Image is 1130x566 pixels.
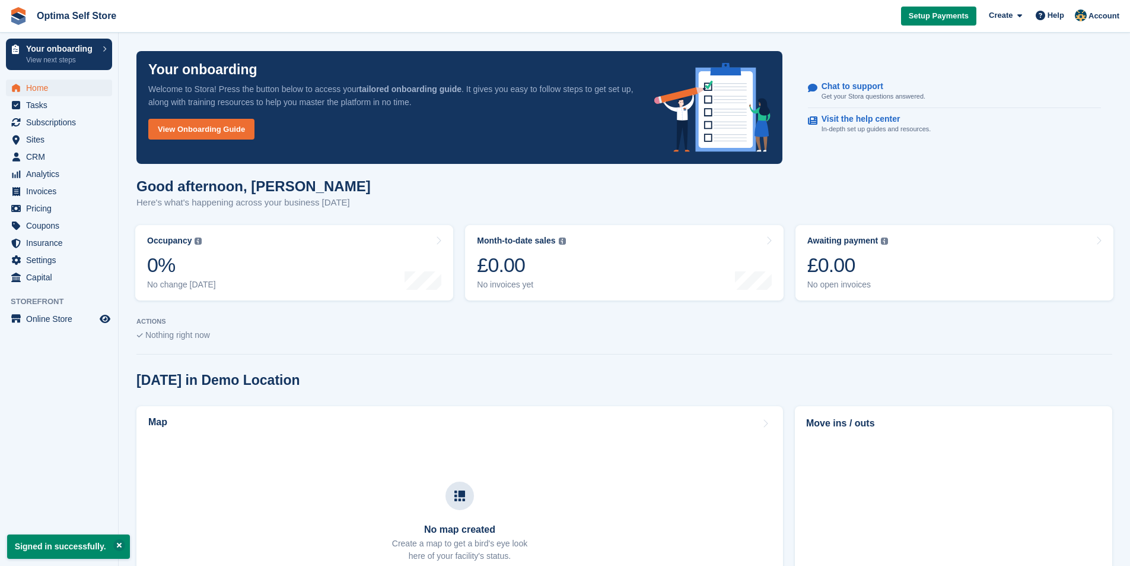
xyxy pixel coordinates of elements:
div: 0% [147,253,216,277]
span: Help [1048,10,1064,21]
div: No change [DATE] [147,280,216,290]
a: Chat to support Get your Stora questions answered. [808,75,1101,108]
a: Your onboarding View next steps [6,39,112,70]
a: View Onboarding Guide [148,119,254,140]
p: ACTIONS [136,318,1112,325]
span: Subscriptions [26,114,97,131]
p: Visit the help center [822,114,922,124]
p: Your onboarding [148,63,257,77]
a: Setup Payments [901,7,976,26]
h2: [DATE] in Demo Location [136,372,300,388]
p: Create a map to get a bird's eye look here of your facility's status. [392,537,527,562]
img: icon-info-grey-7440780725fd019a000dd9b08b2336e03edf1995a4989e88bcd33f0948082b44.svg [559,238,566,245]
span: Sites [26,131,97,148]
span: Coupons [26,217,97,234]
a: menu [6,131,112,148]
a: menu [6,269,112,286]
a: Month-to-date sales £0.00 No invoices yet [465,225,783,301]
span: Online Store [26,311,97,327]
h2: Map [148,417,167,428]
p: View next steps [26,55,97,65]
p: Your onboarding [26,45,97,53]
a: Preview store [98,312,112,326]
h3: No map created [392,524,527,535]
span: Home [26,80,97,96]
a: menu [6,166,112,182]
a: Visit the help center In-depth set up guides and resources. [808,108,1101,140]
span: Storefront [11,296,118,308]
a: menu [6,200,112,217]
h2: Move ins / outs [806,416,1101,431]
p: In-depth set up guides and resources. [822,124,931,134]
span: Settings [26,252,97,268]
p: Welcome to Stora! Press the button below to access your . It gives you easy to follow steps to ge... [148,83,635,109]
span: Pricing [26,200,97,217]
a: Occupancy 0% No change [DATE] [135,225,453,301]
span: Insurance [26,235,97,251]
span: Invoices [26,183,97,200]
img: icon-info-grey-7440780725fd019a000dd9b08b2336e03edf1995a4989e88bcd33f0948082b44.svg [195,238,202,245]
div: Month-to-date sales [477,236,555,246]
span: CRM [26,148,97,165]
img: blank_slate_check_icon-ba018cac091ee9be17c0a81a6c232d5eb81de652e7a59be601be346b1b6ddf79.svg [136,333,143,338]
img: icon-info-grey-7440780725fd019a000dd9b08b2336e03edf1995a4989e88bcd33f0948082b44.svg [881,238,888,245]
h1: Good afternoon, [PERSON_NAME] [136,178,371,194]
p: Signed in successfully. [7,535,130,559]
a: menu [6,97,112,113]
a: menu [6,148,112,165]
span: Setup Payments [909,10,969,22]
a: Optima Self Store [32,6,121,26]
div: £0.00 [477,253,565,277]
p: Here's what's happening across your business [DATE] [136,196,371,210]
img: onboarding-info-6c161a55d2c0e0a8cae90662b2fe09162a5109e8cc188191df67fb4f79e88e88.svg [654,63,771,152]
p: Chat to support [822,81,916,91]
div: Awaiting payment [807,236,878,246]
span: Account [1088,10,1119,22]
a: Awaiting payment £0.00 No open invoices [795,225,1113,301]
span: Analytics [26,166,97,182]
img: map-icn-33ee37083ee616e46c38cad1a60f524a97daa1e2b2c8c0bc3eb3415660979fc1.svg [454,491,465,501]
p: Get your Stora questions answered. [822,91,925,102]
img: Alex Morgan-Jones [1075,10,1087,21]
a: menu [6,311,112,327]
div: Occupancy [147,236,192,246]
div: £0.00 [807,253,889,277]
div: No open invoices [807,280,889,290]
span: Capital [26,269,97,286]
span: Tasks [26,97,97,113]
a: menu [6,114,112,131]
span: Create [989,10,1013,21]
a: menu [6,235,112,251]
a: menu [6,80,112,96]
a: menu [6,217,112,234]
strong: tailored onboarding guide [359,84,461,94]
div: No invoices yet [477,280,565,290]
span: Nothing right now [145,330,210,340]
a: menu [6,183,112,200]
img: stora-icon-8386f47178a22dfd0bd8f6a31ec36ba5ce8667c1dd55bd0f319d3a0aa187defe.svg [9,7,27,25]
a: menu [6,252,112,268]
